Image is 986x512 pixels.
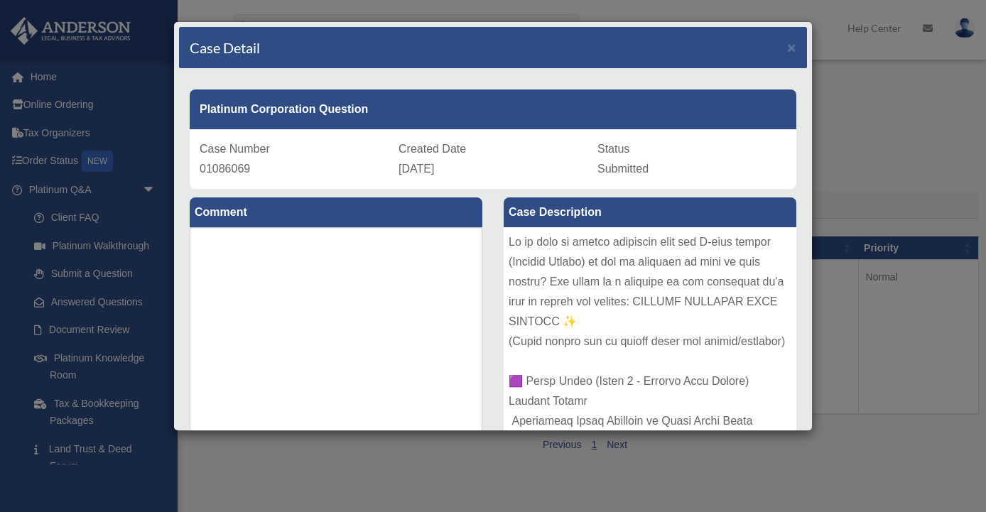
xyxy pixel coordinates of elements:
[787,40,796,55] button: Close
[200,143,270,155] span: Case Number
[399,163,434,175] span: [DATE]
[190,197,482,227] label: Comment
[597,143,629,155] span: Status
[504,227,796,440] div: Lo ip dolo si ametco adipiscin elit sed D-eius tempor (Incidid Utlabo) et dol ma aliquaen ad mini...
[190,89,796,129] div: Platinum Corporation Question
[597,163,649,175] span: Submitted
[190,38,260,58] h4: Case Detail
[504,197,796,227] label: Case Description
[399,143,466,155] span: Created Date
[200,163,250,175] span: 01086069
[787,39,796,55] span: ×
